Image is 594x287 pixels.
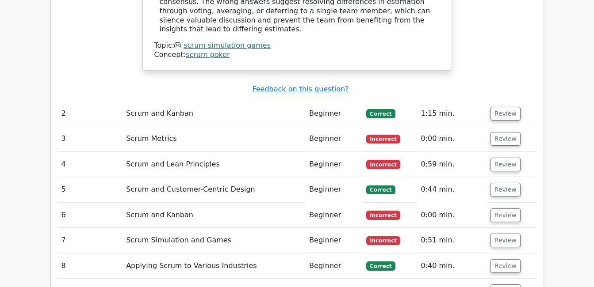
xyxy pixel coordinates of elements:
td: 0:44 min. [417,177,487,202]
button: Review [491,234,521,247]
span: Incorrect [366,160,400,169]
td: 2 [58,101,123,126]
span: Correct [366,109,395,118]
button: Review [491,107,521,121]
td: 6 [58,203,123,228]
td: Beginner [306,228,363,253]
td: 5 [58,177,123,202]
span: Correct [366,185,395,194]
td: 1:15 min. [417,101,487,126]
td: Applying Scrum to Various Industries [123,253,306,279]
td: 0:51 min. [417,228,487,253]
td: Scrum and Kanban [123,101,306,126]
td: 7 [58,228,123,253]
td: 3 [58,126,123,151]
td: Beginner [306,177,363,202]
a: scrum poker [186,50,230,59]
td: 4 [58,152,123,177]
td: 0:00 min. [417,126,487,151]
span: Incorrect [366,135,400,143]
td: Beginner [306,203,363,228]
span: Correct [366,261,395,270]
td: Scrum Metrics [123,126,306,151]
span: Incorrect [366,211,400,219]
button: Review [491,183,521,196]
td: Beginner [306,253,363,279]
div: Concept: [154,50,440,60]
td: Scrum and Customer-Centric Design [123,177,306,202]
td: Scrum Simulation and Games [123,228,306,253]
a: scrum simulation games [184,41,271,49]
div: Topic: [154,41,440,50]
td: Beginner [306,152,363,177]
td: 0:59 min. [417,152,487,177]
td: 8 [58,253,123,279]
td: Beginner [306,101,363,126]
button: Review [491,158,521,171]
button: Review [491,259,521,273]
button: Review [491,132,521,146]
td: Scrum and Kanban [123,203,306,228]
button: Review [491,208,521,222]
td: 0:40 min. [417,253,487,279]
td: 0:00 min. [417,203,487,228]
td: Beginner [306,126,363,151]
a: Feedback on this question? [252,85,349,93]
td: Scrum and Lean Principles [123,152,306,177]
span: Incorrect [366,236,400,245]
